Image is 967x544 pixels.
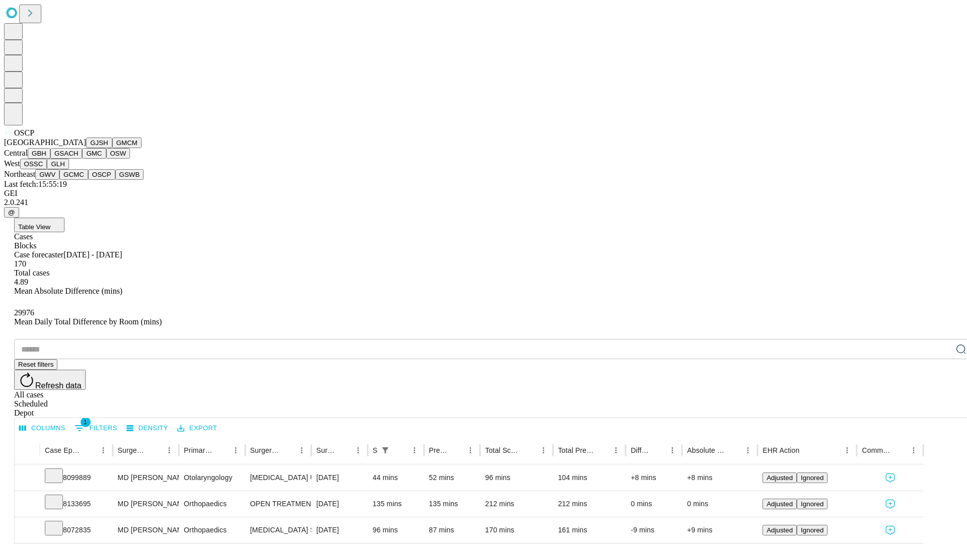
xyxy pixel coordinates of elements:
div: Primary Service [184,446,213,454]
span: Mean Absolute Difference (mins) [14,287,122,295]
span: [DATE] - [DATE] [63,250,122,259]
div: 135 mins [373,491,419,517]
span: 4.89 [14,278,28,286]
button: Show filters [378,443,392,457]
button: Sort [727,443,741,457]
div: -9 mins [631,517,677,543]
div: 212 mins [558,491,621,517]
button: Expand [20,522,35,539]
span: Central [4,149,28,157]
button: Menu [840,443,854,457]
button: GCMC [59,169,88,180]
button: Show filters [72,420,120,436]
span: @ [8,209,15,216]
button: GMC [82,148,106,159]
div: 8072835 [45,517,108,543]
button: Menu [229,443,243,457]
div: 135 mins [429,491,475,517]
div: MD [PERSON_NAME] Iii [PERSON_NAME] [118,465,174,491]
button: Ignored [797,472,827,483]
button: Sort [522,443,536,457]
button: GSACH [50,148,82,159]
button: Density [124,421,171,436]
div: 170 mins [485,517,548,543]
span: 1 [81,417,91,427]
button: Menu [96,443,110,457]
button: Menu [463,443,477,457]
div: 0 mins [687,491,752,517]
div: Surgeon Name [118,446,147,454]
span: Ignored [801,474,823,482]
span: Table View [18,223,50,231]
button: Sort [449,443,463,457]
button: GMCM [112,138,142,148]
div: Difference [631,446,650,454]
button: Expand [20,469,35,487]
button: Menu [741,443,755,457]
div: OPEN TREATMENT [MEDICAL_DATA] [250,491,306,517]
button: OSW [106,148,130,159]
button: Sort [393,443,407,457]
button: Sort [651,443,665,457]
button: Sort [281,443,295,457]
button: Menu [907,443,921,457]
button: Menu [351,443,365,457]
button: GBH [28,148,50,159]
div: Otolaryngology [184,465,240,491]
button: Sort [892,443,907,457]
button: GWV [35,169,59,180]
div: Surgery Date [316,446,336,454]
button: Select columns [17,421,68,436]
button: Reset filters [14,359,57,370]
div: [DATE] [316,465,363,491]
div: EHR Action [763,446,799,454]
div: [DATE] [316,491,363,517]
button: Ignored [797,499,827,509]
button: Sort [148,443,162,457]
div: +8 mins [631,465,677,491]
span: Reset filters [18,361,53,368]
span: [GEOGRAPHIC_DATA] [4,138,86,147]
button: Menu [665,443,679,457]
div: Surgery Name [250,446,280,454]
button: Adjusted [763,472,797,483]
span: 29976 [14,308,34,317]
span: Total cases [14,268,49,277]
button: @ [4,207,19,218]
div: Orthopaedics [184,517,240,543]
div: 44 mins [373,465,419,491]
span: Case forecaster [14,250,63,259]
button: Refresh data [14,370,86,390]
span: Adjusted [767,526,793,534]
div: 87 mins [429,517,475,543]
div: Comments [862,446,891,454]
div: 8133695 [45,491,108,517]
button: Sort [595,443,609,457]
button: GJSH [86,138,112,148]
div: 96 mins [485,465,548,491]
span: 170 [14,259,26,268]
div: +9 mins [687,517,752,543]
span: Adjusted [767,500,793,508]
button: Menu [162,443,176,457]
span: Northeast [4,170,35,178]
button: Menu [295,443,309,457]
button: Expand [20,496,35,513]
button: OSSC [20,159,47,169]
div: GEI [4,189,963,198]
div: +8 mins [687,465,752,491]
button: Sort [215,443,229,457]
button: Adjusted [763,525,797,535]
span: Adjusted [767,474,793,482]
button: GLH [47,159,68,169]
div: Orthopaedics [184,491,240,517]
div: 96 mins [373,517,419,543]
button: Menu [609,443,623,457]
div: 104 mins [558,465,621,491]
div: MD [PERSON_NAME] [PERSON_NAME] Md [118,491,174,517]
button: Adjusted [763,499,797,509]
div: 8099889 [45,465,108,491]
span: Ignored [801,500,823,508]
span: Ignored [801,526,823,534]
button: Ignored [797,525,827,535]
